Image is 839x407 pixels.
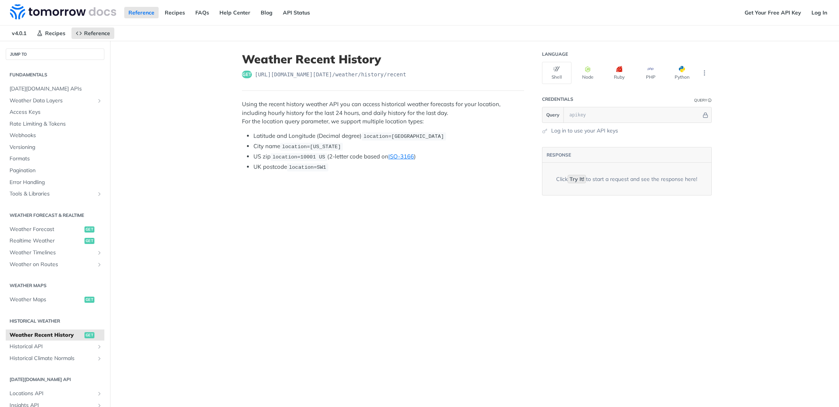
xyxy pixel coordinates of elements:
[96,250,102,256] button: Show subpages for Weather Timelines
[84,238,94,244] span: get
[6,130,104,141] a: Webhooks
[667,62,697,84] button: Python
[694,97,707,103] div: Query
[636,62,665,84] button: PHP
[6,341,104,352] a: Historical APIShow subpages for Historical API
[10,190,94,198] span: Tools & Libraries
[161,7,189,18] a: Recipes
[6,318,104,325] h2: Historical Weather
[10,97,94,105] span: Weather Data Layers
[253,163,524,171] li: UK postcode
[6,142,104,153] a: Versioning
[6,353,104,364] a: Historical Climate NormalsShow subpages for Historical Climate Normals
[6,282,104,289] h2: Weather Maps
[542,107,564,123] button: Query
[6,294,104,305] a: Weather Mapsget
[242,71,252,78] span: get
[96,191,102,197] button: Show subpages for Tools & Libraries
[84,297,94,303] span: get
[10,355,94,362] span: Historical Climate Normals
[6,235,104,247] a: Realtime Weatherget
[84,30,110,37] span: Reference
[546,111,560,118] span: Query
[388,153,414,160] a: ISO-3166
[271,153,328,161] code: location=10001 US
[6,188,104,200] a: Tools & LibrariesShow subpages for Tools & Libraries
[6,177,104,188] a: Error Handling
[253,132,524,141] li: Latitude and Longitude (Decimal degree)
[6,95,104,107] a: Weather Data LayersShow subpages for Weather Data Layers
[279,7,314,18] a: API Status
[542,51,568,57] div: Language
[96,262,102,268] button: Show subpages for Weather on Routes
[255,71,406,78] span: https://api.tomorrow.io/v4/weather/history/recent
[10,331,83,339] span: Weather Recent History
[10,108,102,116] span: Access Keys
[605,62,634,84] button: Ruby
[10,249,94,257] span: Weather Timelines
[10,261,94,268] span: Weather on Routes
[215,7,255,18] a: Help Center
[10,226,83,233] span: Weather Forecast
[253,152,524,161] li: US zip (2-letter code based on )
[701,69,708,76] svg: More ellipsis
[8,27,31,39] span: v4.0.1
[6,388,104,399] a: Locations APIShow subpages for Locations API
[566,107,701,123] input: apikey
[124,7,159,18] a: Reference
[10,390,94,397] span: Locations API
[551,127,618,135] a: Log in to use your API keys
[10,296,83,304] span: Weather Maps
[10,85,102,93] span: [DATE][DOMAIN_NAME] APIs
[6,83,104,95] a: [DATE][DOMAIN_NAME] APIs
[568,175,586,183] code: Try It!
[10,144,102,151] span: Versioning
[191,7,213,18] a: FAQs
[6,212,104,219] h2: Weather Forecast & realtime
[242,100,524,126] p: Using the recent history weather API you can access historical weather forecasts for your locatio...
[96,355,102,362] button: Show subpages for Historical Climate Normals
[10,132,102,139] span: Webhooks
[694,97,712,103] div: QueryInformation
[6,259,104,270] a: Weather on RoutesShow subpages for Weather on Routes
[45,30,65,37] span: Recipes
[242,52,524,66] h1: Weather Recent History
[10,120,102,128] span: Rate Limiting & Tokens
[708,99,712,102] i: Information
[573,62,603,84] button: Node
[10,179,102,186] span: Error Handling
[256,7,277,18] a: Blog
[6,247,104,258] a: Weather TimelinesShow subpages for Weather Timelines
[96,344,102,350] button: Show subpages for Historical API
[96,391,102,397] button: Show subpages for Locations API
[287,163,328,171] code: location=SW1
[280,143,343,150] code: location=[US_STATE]
[84,226,94,233] span: get
[32,27,70,39] a: Recipes
[6,71,104,78] h2: Fundamentals
[546,151,571,159] button: RESPONSE
[253,142,524,151] li: City name
[542,96,573,102] div: Credentials
[10,343,94,350] span: Historical API
[6,48,104,60] button: JUMP TO
[699,67,710,79] button: More Languages
[807,7,831,18] a: Log In
[6,165,104,176] a: Pagination
[362,132,446,140] code: location=[GEOGRAPHIC_DATA]
[6,329,104,341] a: Weather Recent Historyget
[10,237,83,245] span: Realtime Weather
[10,4,116,19] img: Tomorrow.io Weather API Docs
[10,155,102,163] span: Formats
[542,62,571,84] button: Shell
[6,118,104,130] a: Rate Limiting & Tokens
[6,153,104,165] a: Formats
[6,224,104,235] a: Weather Forecastget
[84,332,94,338] span: get
[71,27,114,39] a: Reference
[10,167,102,174] span: Pagination
[6,107,104,118] a: Access Keys
[6,376,104,383] h2: [DATE][DOMAIN_NAME] API
[96,98,102,104] button: Show subpages for Weather Data Layers
[740,7,805,18] a: Get Your Free API Key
